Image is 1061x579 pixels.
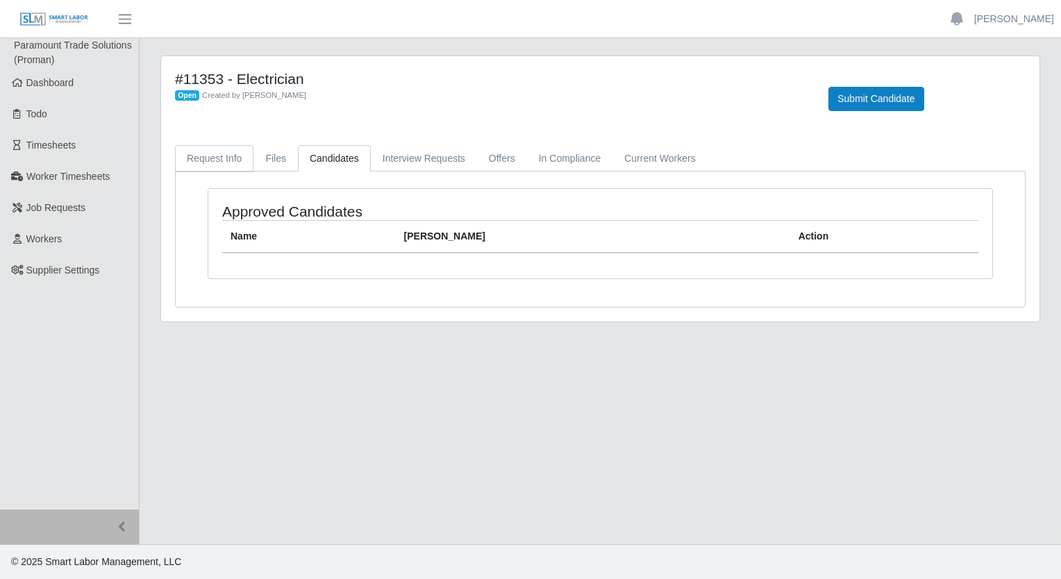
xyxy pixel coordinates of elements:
[26,202,86,213] span: Job Requests
[253,145,298,172] a: Files
[371,145,477,172] a: Interview Requests
[14,40,132,65] span: Paramount Trade Solutions (Proman)
[222,203,525,220] h4: Approved Candidates
[19,12,89,27] img: SLM Logo
[477,145,527,172] a: Offers
[202,91,306,99] span: Created by [PERSON_NAME]
[26,265,100,276] span: Supplier Settings
[26,140,76,151] span: Timesheets
[26,171,110,182] span: Worker Timesheets
[396,221,790,253] th: [PERSON_NAME]
[175,70,808,87] h4: #11353 - Electrician
[612,145,707,172] a: Current Workers
[527,145,613,172] a: In Compliance
[974,12,1054,26] a: [PERSON_NAME]
[298,145,371,172] a: Candidates
[175,90,199,101] span: Open
[26,77,74,88] span: Dashboard
[26,233,62,244] span: Workers
[222,221,396,253] th: Name
[11,556,181,567] span: © 2025 Smart Labor Management, LLC
[175,145,253,172] a: Request Info
[790,221,978,253] th: Action
[828,87,924,111] button: Submit Candidate
[26,108,47,119] span: Todo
